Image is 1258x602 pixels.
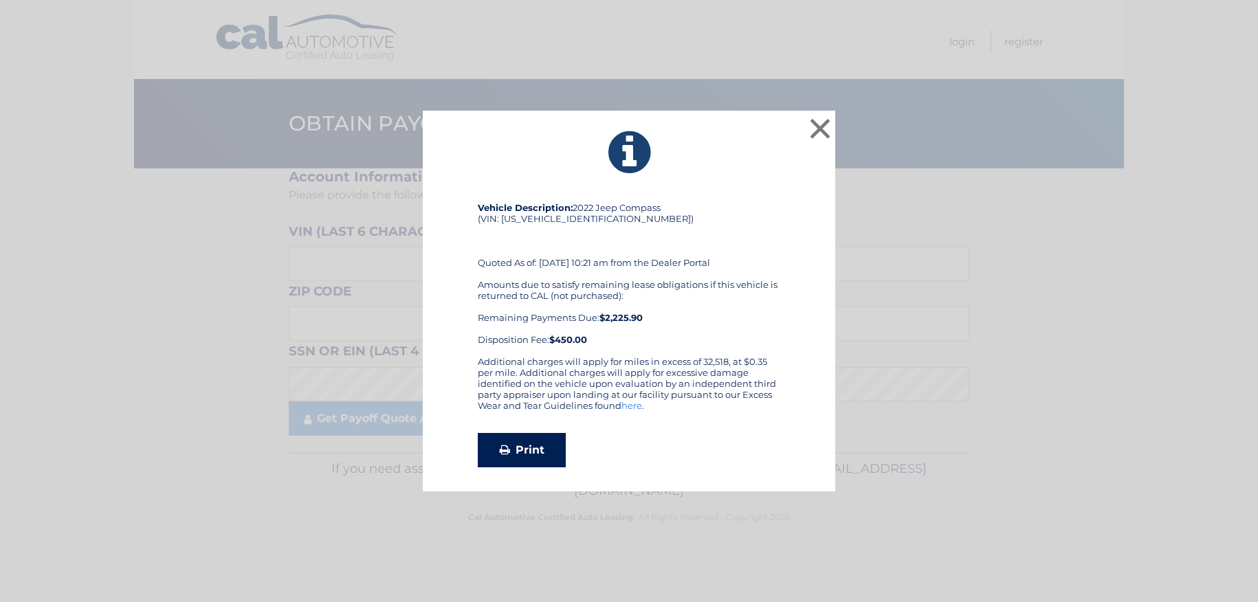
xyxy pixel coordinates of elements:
[478,202,573,213] strong: Vehicle Description:
[478,356,780,422] div: Additional charges will apply for miles in excess of 32,518, at $0.35 per mile. Additional charge...
[478,202,780,356] div: 2022 Jeep Compass (VIN: [US_VEHICLE_IDENTIFICATION_NUMBER]) Quoted As of: [DATE] 10:21 am from th...
[549,334,587,345] strong: $450.00
[478,433,566,467] a: Print
[599,312,643,323] b: $2,225.90
[806,115,834,142] button: ×
[621,400,642,411] a: here
[478,279,780,345] div: Amounts due to satisfy remaining lease obligations if this vehicle is returned to CAL (not purcha...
